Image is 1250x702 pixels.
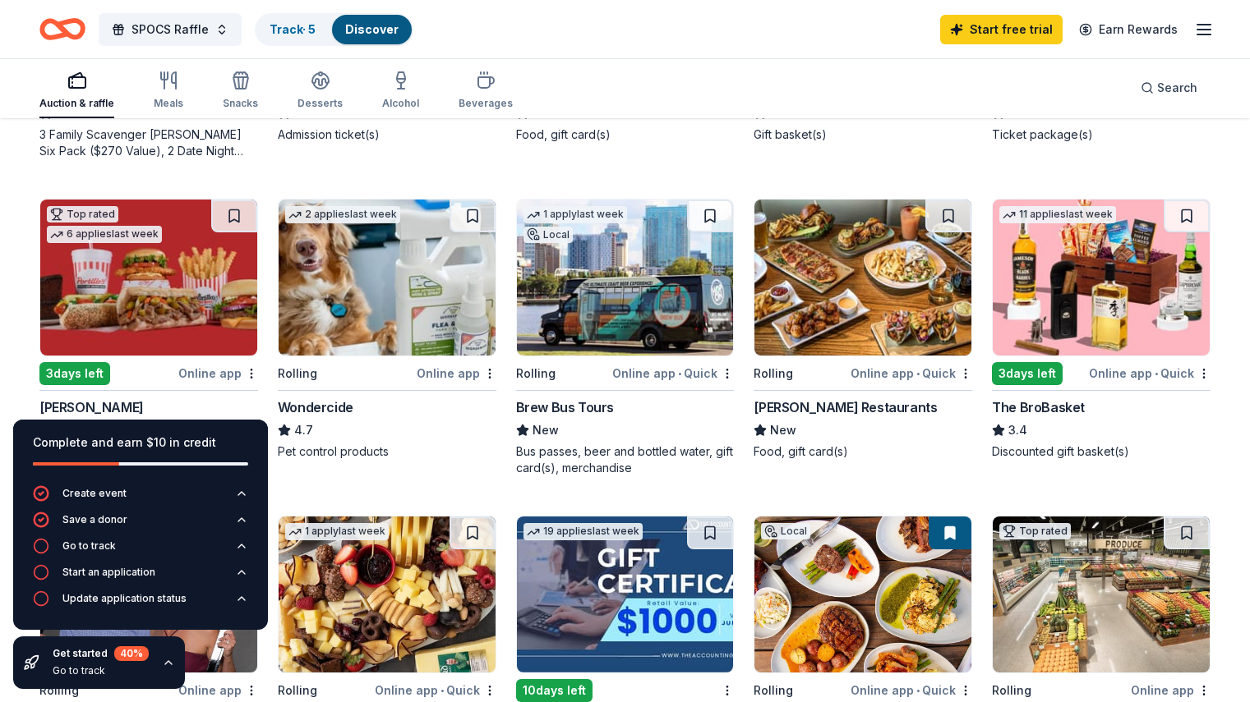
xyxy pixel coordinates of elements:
span: • [1155,367,1158,380]
div: 1 apply last week [524,206,627,223]
div: Pet control products [278,443,496,460]
div: Ticket package(s) [992,126,1211,143]
div: [PERSON_NAME] Restaurants [754,397,937,417]
div: Food, gift card(s) [516,126,735,143]
span: Search [1157,78,1197,98]
div: Admission ticket(s) [278,126,496,143]
span: • [440,684,444,697]
div: The BroBasket [992,397,1085,417]
div: Online app [417,363,496,383]
img: Image for Oceanic at Pompano Beach [754,516,971,672]
div: Auction & raffle [39,97,114,110]
a: Discover [345,22,399,36]
img: Image for Wondercide [279,200,496,356]
div: 3 days left [39,362,110,385]
div: Local [524,227,573,243]
div: Top rated [999,523,1071,539]
div: Online app Quick [375,680,496,700]
div: Start an application [62,566,155,579]
span: • [916,684,920,697]
span: • [678,367,681,380]
a: Image for The BroBasket11 applieslast week3days leftOnline app•QuickThe BroBasket3.4Discounted gi... [992,199,1211,460]
a: Track· 5 [270,22,316,36]
div: 3 days left [992,362,1063,385]
div: Online app Quick [1089,363,1211,383]
span: • [916,367,920,380]
button: Search [1128,71,1211,104]
div: Rolling [278,681,317,700]
div: 10 days left [516,679,593,702]
div: Online app Quick [851,680,972,700]
button: SPOCS Raffle [99,13,242,46]
div: Complete and earn $10 in credit [33,433,248,452]
span: SPOCS Raffle [131,20,209,39]
div: 19 applies last week [524,523,643,540]
div: Brew Bus Tours [516,397,614,417]
a: Image for Thompson RestaurantsRollingOnline app•Quick[PERSON_NAME] RestaurantsNewFood, gift card(s) [754,199,972,460]
button: Start an application [33,564,248,590]
div: Local [761,523,810,539]
a: Image for Portillo'sTop rated6 applieslast week3days leftOnline app[PERSON_NAME]5.0Food, gift car... [39,199,258,460]
span: New [533,420,559,440]
div: Desserts [298,97,343,110]
div: Rolling [754,364,793,383]
div: 1 apply last week [285,523,389,540]
img: Image for The BroBasket [993,200,1210,356]
button: Update application status [33,590,248,617]
div: Save a donor [62,513,127,526]
div: Meals [154,97,183,110]
button: Track· 5Discover [255,13,413,46]
div: Online app [1131,680,1211,700]
button: Go to track [33,538,248,564]
div: Online app [178,363,258,383]
img: Image for Brew Bus Tours [517,200,734,356]
div: Alcohol [382,97,419,110]
div: 6 applies last week [47,226,162,243]
a: Earn Rewards [1069,15,1188,44]
a: Home [39,10,85,48]
span: New [770,420,796,440]
button: Beverages [459,64,513,118]
div: Online app Quick [612,363,734,383]
div: Snacks [223,97,258,110]
div: Rolling [992,681,1031,700]
div: Rolling [754,681,793,700]
div: 11 applies last week [999,206,1116,223]
div: Rolling [516,364,556,383]
button: Desserts [298,64,343,118]
img: Image for The Accounting Doctor [517,516,734,672]
div: 2 applies last week [285,206,400,223]
span: 4.7 [294,420,313,440]
div: Go to track [53,664,149,677]
img: Image for Portillo's [40,200,257,356]
div: Create event [62,487,127,500]
button: Alcohol [382,64,419,118]
div: Bus passes, beer and bottled water, gift card(s), merchandise [516,443,735,476]
img: Image for Gordon Food Service Store [279,516,496,672]
div: Update application status [62,592,187,605]
span: 3.4 [1008,420,1027,440]
div: 3 Family Scavenger [PERSON_NAME] Six Pack ($270 Value), 2 Date Night Scavenger [PERSON_NAME] Two ... [39,126,258,159]
button: Snacks [223,64,258,118]
img: Image for Publix [993,516,1210,672]
div: Rolling [278,364,317,383]
button: Save a donor [33,512,248,538]
button: Meals [154,64,183,118]
div: Discounted gift basket(s) [992,443,1211,460]
a: Start free trial [940,15,1063,44]
div: Wondercide [278,397,353,417]
div: Online app Quick [851,363,972,383]
div: 40 % [114,646,149,661]
a: Image for Wondercide2 applieslast weekRollingOnline appWondercide4.7Pet control products [278,199,496,460]
button: Auction & raffle [39,64,114,118]
div: Top rated [47,206,118,223]
div: Beverages [459,97,513,110]
div: [PERSON_NAME] [39,397,144,417]
a: Image for Brew Bus Tours1 applylast weekLocalRollingOnline app•QuickBrew Bus ToursNewBus passes, ... [516,199,735,476]
img: Image for Thompson Restaurants [754,200,971,356]
div: Food, gift card(s) [754,443,972,460]
button: Create event [33,485,248,512]
div: Gift basket(s) [754,126,972,143]
div: Get started [53,646,149,661]
div: Go to track [62,539,116,553]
